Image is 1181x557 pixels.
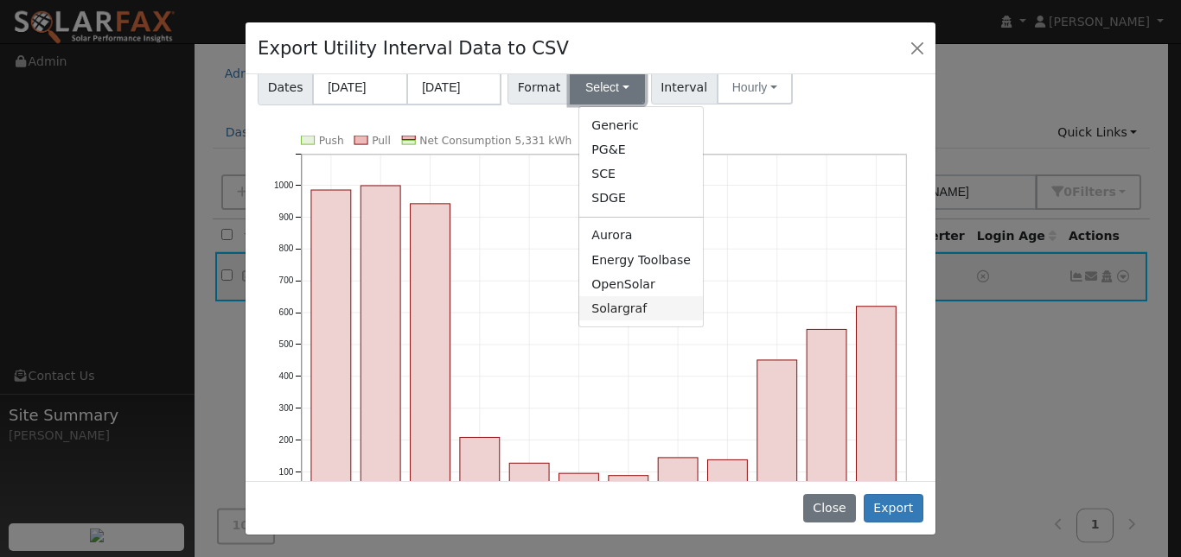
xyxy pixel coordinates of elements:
rect: onclick="" [361,186,400,503]
a: Energy Toolbase [579,248,703,272]
text: Push [319,135,344,147]
span: Dates [258,70,313,105]
text: 400 [279,371,294,381]
a: OpenSolar [579,272,703,296]
rect: onclick="" [460,437,500,503]
text: Pull [372,135,391,147]
a: SDGE [579,187,703,211]
text: 200 [279,435,294,445]
a: PG&E [579,137,703,161]
text: 100 [279,466,294,476]
text: 800 [279,244,294,253]
text: 300 [279,403,294,413]
span: Interval [651,70,718,104]
rect: onclick="" [757,360,797,503]
rect: onclick="" [658,458,698,503]
button: Close [905,35,929,60]
rect: onclick="" [509,463,549,503]
text: 900 [279,212,294,221]
rect: onclick="" [807,329,846,503]
rect: onclick="" [856,306,896,503]
a: Solargraf [579,296,703,320]
a: Generic [579,113,703,137]
button: Hourly [717,70,793,104]
span: Format [508,70,571,104]
text: 1000 [274,180,294,189]
rect: onclick="" [707,459,747,503]
text: 500 [279,339,294,349]
rect: onclick="" [411,204,450,503]
text: 600 [279,307,294,317]
button: Select [570,70,645,104]
button: Export [864,494,923,523]
a: Aurora [579,224,703,248]
button: Close [803,494,856,523]
a: SCE [579,162,703,187]
rect: onclick="" [609,475,648,503]
text: Net Consumption 5,331 kWh [419,135,571,147]
rect: onclick="" [311,190,351,503]
h4: Export Utility Interval Data to CSV [258,35,569,62]
text: 700 [279,275,294,285]
rect: onclick="" [559,473,599,503]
